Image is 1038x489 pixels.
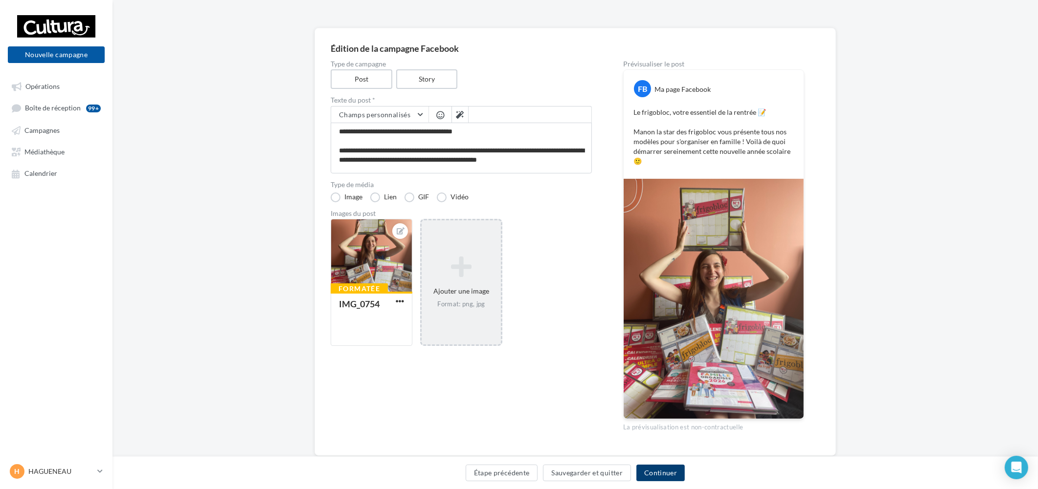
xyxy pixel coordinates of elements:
[6,77,107,95] a: Opérations
[634,80,651,97] div: FB
[396,69,458,89] label: Story
[466,465,538,481] button: Étape précédente
[623,419,804,432] div: La prévisualisation est non-contractuelle
[339,298,380,309] div: IMG_0754
[24,148,65,156] span: Médiathèque
[6,143,107,160] a: Médiathèque
[331,44,820,53] div: Édition de la campagne Facebook
[633,107,794,166] p: Le frigobloc, votre essentiel de la rentrée 📝 Manon la star des frigobloc vous présente tous nos ...
[24,170,57,178] span: Calendrier
[331,192,362,202] label: Image
[15,467,20,476] span: H
[331,210,592,217] div: Images du post
[24,126,60,134] span: Campagnes
[86,105,101,112] div: 99+
[636,465,685,481] button: Continuer
[543,465,631,481] button: Sauvegarder et quitter
[6,164,107,182] a: Calendrier
[370,192,397,202] label: Lien
[331,97,592,104] label: Texte du post *
[25,104,81,112] span: Boîte de réception
[331,106,429,123] button: Champs personnalisés
[437,192,469,202] label: Vidéo
[8,462,105,481] a: H HAGUENEAU
[6,99,107,117] a: Boîte de réception99+
[1005,456,1028,479] div: Open Intercom Messenger
[331,283,388,294] div: Formatée
[405,192,429,202] label: GIF
[28,467,93,476] p: HAGUENEAU
[654,85,711,94] div: Ma page Facebook
[8,46,105,63] button: Nouvelle campagne
[623,61,804,67] div: Prévisualiser le post
[6,121,107,139] a: Campagnes
[331,181,592,188] label: Type de média
[331,61,592,67] label: Type de campagne
[339,110,410,119] span: Champs personnalisés
[25,82,60,90] span: Opérations
[331,69,392,89] label: Post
